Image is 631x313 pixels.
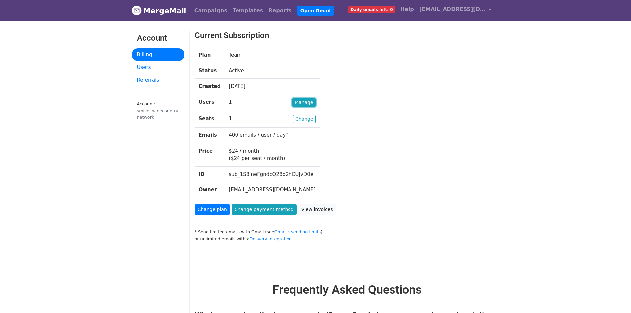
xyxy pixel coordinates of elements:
td: Active [225,63,319,79]
h3: Account [137,33,179,43]
a: Help [398,3,417,16]
td: 1 [225,94,319,111]
td: sub_1S8lneFgndcQ28q2hCUJvD0e [225,166,319,182]
a: Change plan [195,204,230,215]
a: Change [293,115,316,123]
h2: Frequently Asked Questions [195,283,500,297]
th: Emails [195,128,225,143]
a: Open Gmail [297,6,334,16]
img: MergeMail logo [132,5,142,15]
span: [EMAIL_ADDRESS][DOMAIN_NAME] [419,5,486,13]
small: Account: [137,101,179,120]
a: MergeMail [132,4,186,18]
td: [EMAIL_ADDRESS][DOMAIN_NAME] [225,182,319,198]
h3: Current Subscription [195,31,473,40]
a: Manage [292,98,316,107]
iframe: Chat Widget [598,281,631,313]
th: Created [195,78,225,94]
th: ID [195,166,225,182]
td: 400 emails / user / day [225,128,319,143]
th: Users [195,94,225,111]
td: $24 / month ($24 per seat / month) [225,143,319,166]
td: Team [225,47,319,63]
a: Referrals [132,74,184,87]
a: Gmail's sending limits [274,229,321,234]
th: Price [195,143,225,166]
td: [DATE] [225,78,319,94]
a: Daily emails left: 0 [346,3,398,16]
th: Owner [195,182,225,198]
th: Status [195,63,225,79]
a: [EMAIL_ADDRESS][DOMAIN_NAME] [417,3,494,18]
span: Daily emails left: 0 [348,6,395,13]
a: Campaigns [192,4,230,17]
a: Users [132,61,184,74]
a: Templates [230,4,266,17]
a: Delivery Integration [250,236,292,241]
small: * Send limited emails with Gmail (see ) or unlimited emails with a . [195,229,323,242]
a: View invoices [298,204,336,215]
td: 1 [225,111,319,128]
th: Seats [195,111,225,128]
div: smiller.winecountrynetwork [137,108,179,120]
a: Billing [132,48,184,61]
a: Change payment method [232,204,297,215]
th: Plan [195,47,225,63]
a: Reports [266,4,294,17]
